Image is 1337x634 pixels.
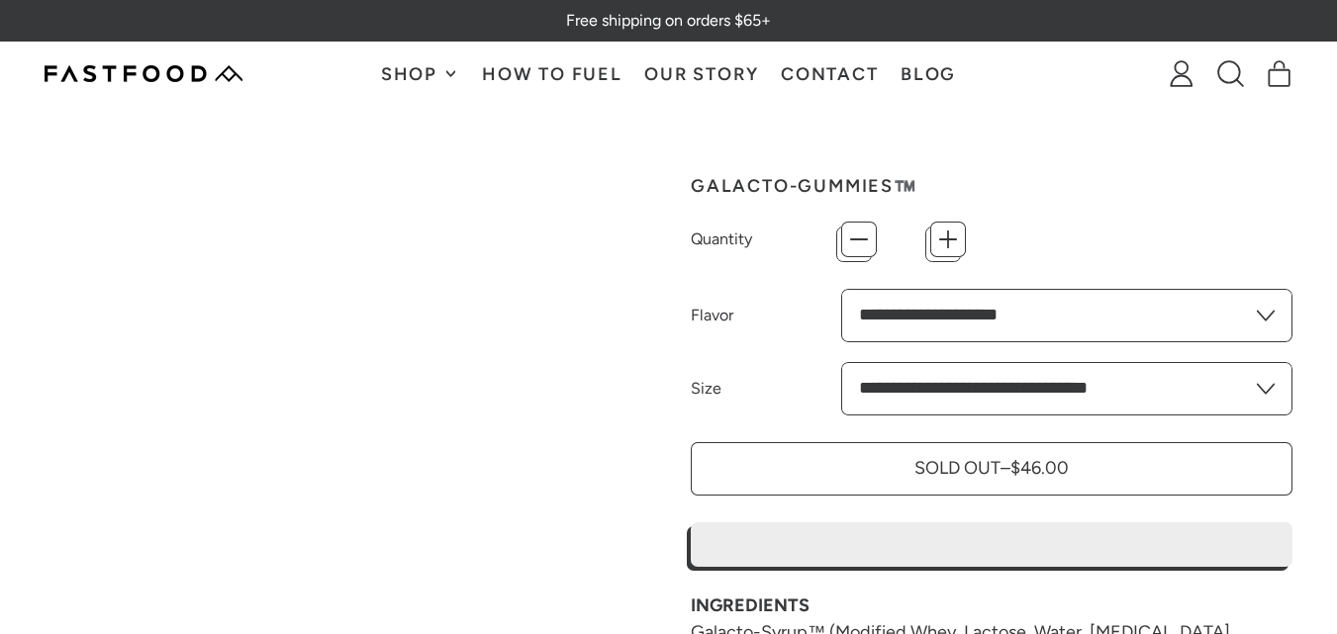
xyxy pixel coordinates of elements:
strong: INGREDIENTS [691,594,810,616]
label: Size [691,377,841,401]
img: Fastfood [45,65,242,82]
a: Blog [890,43,968,105]
span: – [1001,457,1010,479]
a: How To Fuel [471,43,633,105]
span: Shop [381,65,442,83]
span: Sold Out [914,457,1001,479]
label: Quantity [691,227,841,251]
button: + [930,222,966,257]
h1: Galacto-Gummies™️ [691,177,1292,195]
span: $46.00 [1010,457,1069,479]
a: Contact [770,43,890,105]
button: − [841,222,877,257]
label: Flavor [691,304,841,327]
a: Our Story [633,43,770,105]
button: Shop [369,43,470,105]
button: Sold Out–$46.00 [691,442,1292,496]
